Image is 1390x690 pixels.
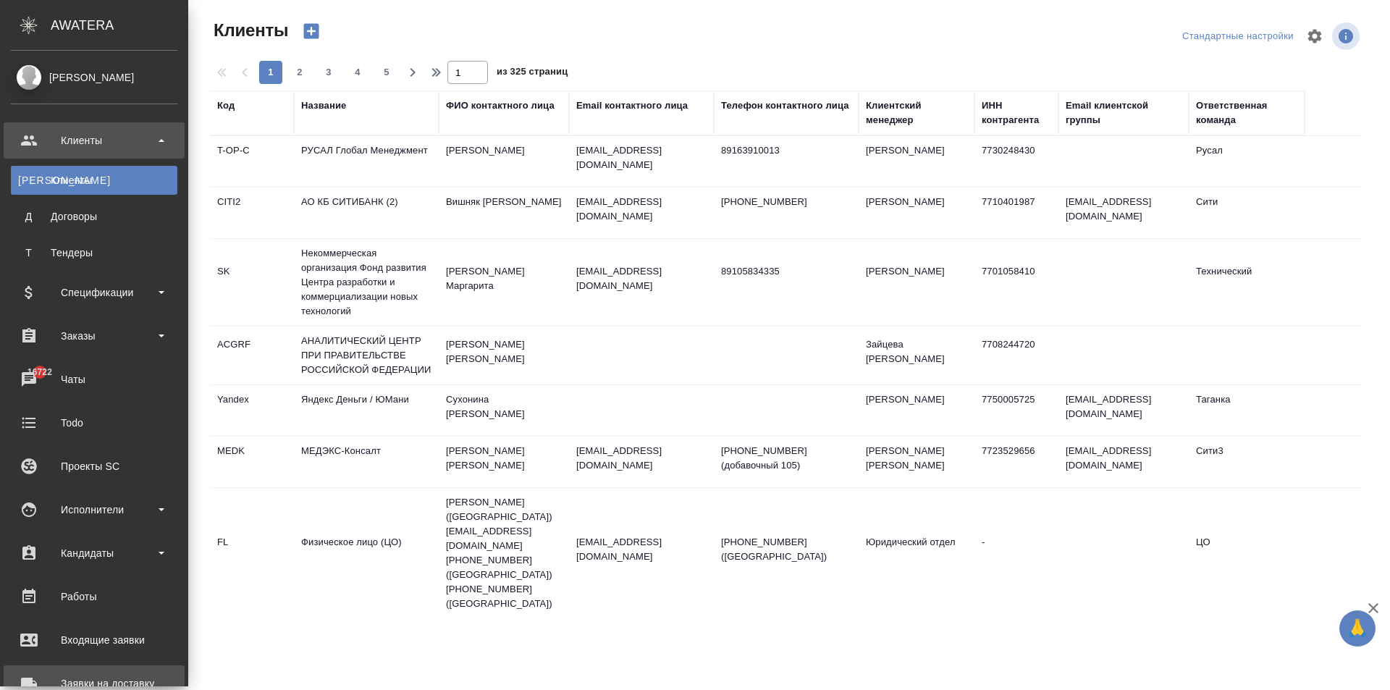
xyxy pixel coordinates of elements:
[210,528,294,578] td: FL
[974,437,1058,487] td: 7723529656
[375,61,398,84] button: 5
[859,385,974,436] td: [PERSON_NAME]
[11,282,177,303] div: Спецификации
[1058,385,1189,436] td: [EMAIL_ADDRESS][DOMAIN_NAME]
[721,195,851,209] p: [PHONE_NUMBER]
[210,188,294,238] td: CITI2
[576,264,707,293] p: [EMAIL_ADDRESS][DOMAIN_NAME]
[11,412,177,434] div: Todo
[1179,25,1297,48] div: split button
[1189,188,1305,238] td: Сити
[18,173,170,188] div: Клиенты
[1066,98,1181,127] div: Email клиентской группы
[288,61,311,84] button: 2
[11,130,177,151] div: Клиенты
[210,330,294,381] td: ACGRF
[375,65,398,80] span: 5
[974,385,1058,436] td: 7750005725
[346,65,369,80] span: 4
[210,19,288,42] span: Клиенты
[982,98,1051,127] div: ИНН контрагента
[859,257,974,308] td: [PERSON_NAME]
[294,385,439,436] td: Яндекс Деньги / ЮМани
[1189,437,1305,487] td: Сити3
[439,330,569,381] td: [PERSON_NAME] [PERSON_NAME]
[1189,257,1305,308] td: Технический
[721,98,849,113] div: Телефон контактного лица
[294,327,439,384] td: АНАЛИТИЧЕСКИЙ ЦЕНТР ПРИ ПРАВИТЕЛЬСТВЕ РОССИЙСКОЙ ФЕДЕРАЦИИ
[288,65,311,80] span: 2
[974,136,1058,187] td: 7730248430
[446,98,555,113] div: ФИО контактного лица
[11,166,177,195] a: [PERSON_NAME]Клиенты
[1339,610,1376,647] button: 🙏
[576,535,707,564] p: [EMAIL_ADDRESS][DOMAIN_NAME]
[294,188,439,238] td: АО КБ СИТИБАНК (2)
[1297,19,1332,54] span: Настроить таблицу
[721,444,851,473] p: [PHONE_NUMBER] (добавочный 105)
[439,437,569,487] td: [PERSON_NAME] [PERSON_NAME]
[317,65,340,80] span: 3
[439,136,569,187] td: [PERSON_NAME]
[51,11,188,40] div: AWATERA
[317,61,340,84] button: 3
[1058,188,1189,238] td: [EMAIL_ADDRESS][DOMAIN_NAME]
[576,98,688,113] div: Email контактного лица
[210,136,294,187] td: T-OP-C
[1189,385,1305,436] td: Таганка
[11,499,177,521] div: Исполнители
[859,188,974,238] td: [PERSON_NAME]
[576,444,707,473] p: [EMAIL_ADDRESS][DOMAIN_NAME]
[974,188,1058,238] td: 7710401987
[1189,136,1305,187] td: Русал
[294,239,439,326] td: Некоммерческая организация Фонд развития Центра разработки и коммерциализации новых технологий
[859,136,974,187] td: [PERSON_NAME]
[974,257,1058,308] td: 7701058410
[217,98,235,113] div: Код
[294,528,439,578] td: Физическое лицо (ЦО)
[439,188,569,238] td: Вишняк [PERSON_NAME]
[4,405,185,441] a: Todo
[1332,22,1362,50] span: Посмотреть информацию
[1345,613,1370,644] span: 🙏
[11,202,177,231] a: ДДоговоры
[859,528,974,578] td: Юридический отдел
[11,369,177,390] div: Чаты
[19,365,61,379] span: 16722
[210,257,294,308] td: SK
[210,385,294,436] td: Yandex
[346,61,369,84] button: 4
[1058,437,1189,487] td: [EMAIL_ADDRESS][DOMAIN_NAME]
[11,70,177,85] div: [PERSON_NAME]
[294,19,329,43] button: Создать
[439,257,569,308] td: [PERSON_NAME] Маргарита
[11,238,177,267] a: ТТендеры
[721,535,851,564] p: [PHONE_NUMBER] ([GEOGRAPHIC_DATA])
[301,98,346,113] div: Название
[4,448,185,484] a: Проекты SC
[497,63,568,84] span: из 325 страниц
[18,209,170,224] div: Договоры
[721,264,851,279] p: 89105834335
[866,98,967,127] div: Клиентский менеджер
[4,361,185,397] a: 16722Чаты
[11,542,177,564] div: Кандидаты
[974,330,1058,381] td: 7708244720
[210,437,294,487] td: MEDK
[18,245,170,260] div: Тендеры
[11,455,177,477] div: Проекты SC
[974,528,1058,578] td: -
[859,437,974,487] td: [PERSON_NAME] [PERSON_NAME]
[1196,98,1297,127] div: Ответственная команда
[859,330,974,381] td: Зайцева [PERSON_NAME]
[11,586,177,607] div: Работы
[439,385,569,436] td: Сухонина [PERSON_NAME]
[4,622,185,658] a: Входящие заявки
[294,437,439,487] td: МЕДЭКС-Консалт
[439,488,569,618] td: [PERSON_NAME] ([GEOGRAPHIC_DATA]) [EMAIL_ADDRESS][DOMAIN_NAME] [PHONE_NUMBER] ([GEOGRAPHIC_DATA])...
[294,136,439,187] td: РУСАЛ Глобал Менеджмент
[576,195,707,224] p: [EMAIL_ADDRESS][DOMAIN_NAME]
[11,325,177,347] div: Заказы
[721,143,851,158] p: 89163910013
[1189,528,1305,578] td: ЦО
